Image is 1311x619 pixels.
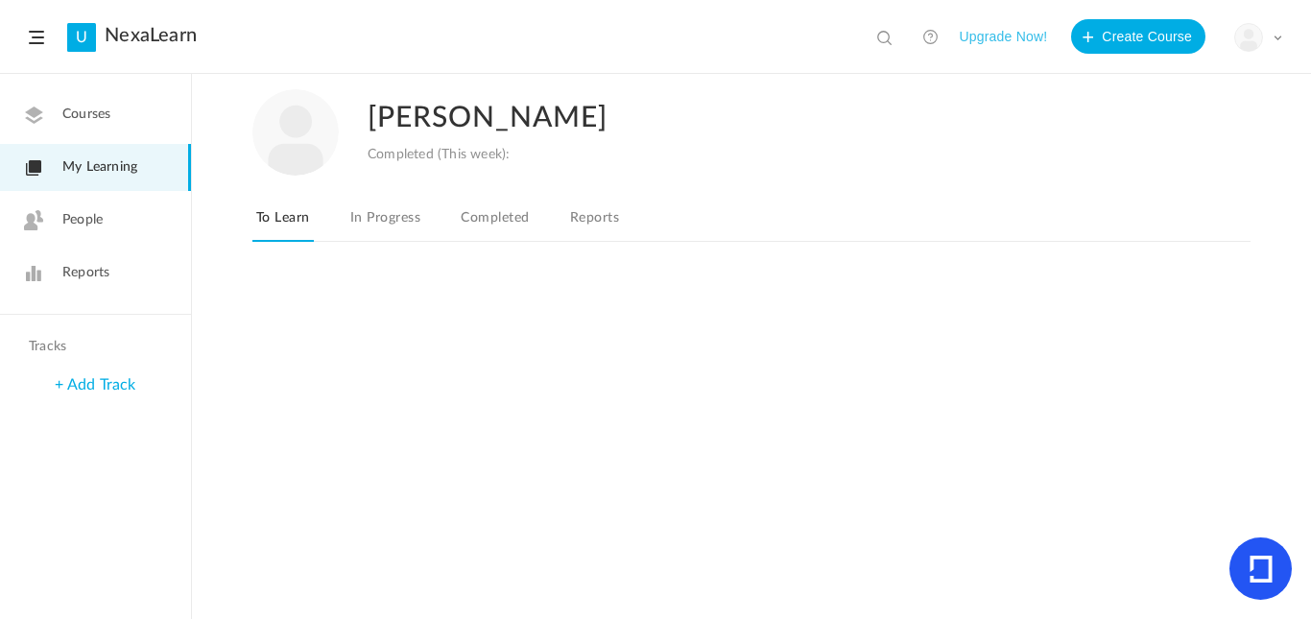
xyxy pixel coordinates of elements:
button: Create Course [1071,19,1205,54]
a: NexaLearn [105,24,197,47]
h4: Tracks [29,339,157,355]
span: My Learning [62,157,137,178]
a: Reports [566,205,623,242]
a: Completed [457,205,533,242]
h2: [PERSON_NAME] [368,89,1166,147]
img: user-image.png [1235,24,1262,51]
span: Courses [62,105,110,125]
div: Completed (This week): [368,147,510,163]
span: Reports [62,263,109,283]
a: In Progress [346,205,424,242]
button: Upgrade Now! [959,19,1047,54]
span: People [62,210,103,230]
a: + Add Track [55,377,135,393]
a: U [67,23,96,52]
img: user-image.png [252,89,339,176]
a: To Learn [252,205,314,242]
